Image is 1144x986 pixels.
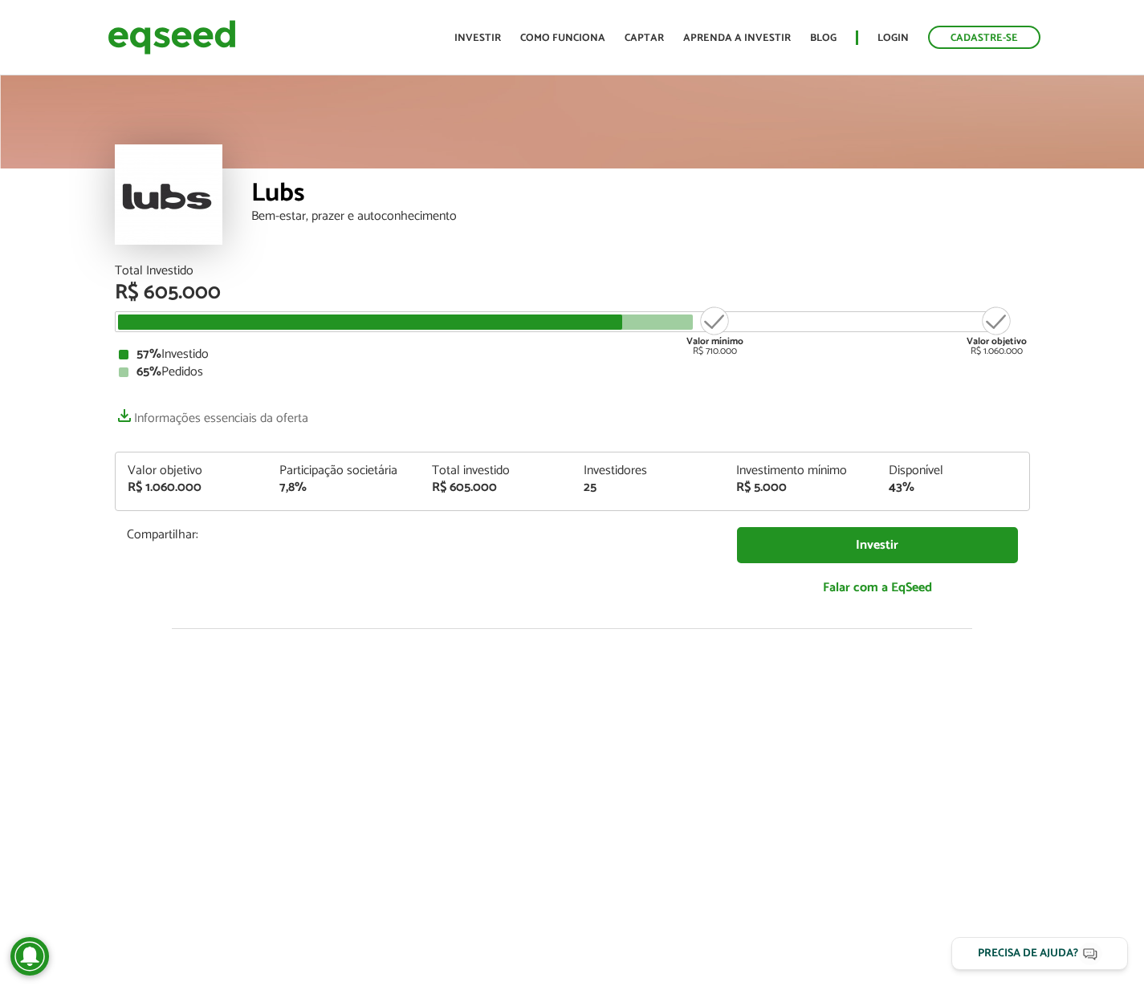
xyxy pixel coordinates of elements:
strong: Valor mínimo [686,334,743,349]
a: Investir [737,527,1018,563]
div: R$ 1.060.000 [128,481,256,494]
div: R$ 5.000 [736,481,865,494]
a: Como funciona [520,33,605,43]
a: Aprenda a investir [683,33,791,43]
a: Blog [810,33,837,43]
div: Valor objetivo [128,465,256,477]
div: Total Investido [115,265,1030,278]
div: Disponível [889,465,1017,477]
div: Lubs [251,181,1030,210]
div: Investido [119,348,1026,361]
div: Investimento mínimo [736,465,865,477]
a: Captar [625,33,664,43]
a: Falar com a EqSeed [737,571,1018,604]
a: Login [877,33,909,43]
strong: 57% [136,343,161,365]
strong: Valor objetivo [967,334,1027,349]
div: Investidores [584,465,712,477]
div: Total investido [432,465,560,477]
div: R$ 605.000 [432,481,560,494]
a: Cadastre-se [928,26,1040,49]
a: Informações essenciais da oferta [115,403,308,425]
div: R$ 1.060.000 [967,305,1027,356]
div: R$ 710.000 [685,305,745,356]
div: 43% [889,481,1017,494]
a: Investir [454,33,501,43]
div: 7,8% [279,481,408,494]
div: Participação societária [279,465,408,477]
p: Compartilhar: [127,527,713,542]
img: EqSeed [108,16,236,59]
div: 25 [584,481,712,494]
div: R$ 605.000 [115,282,1030,303]
div: Bem-estar, prazer e autoconhecimento [251,210,1030,223]
strong: 65% [136,361,161,383]
div: Pedidos [119,366,1026,379]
